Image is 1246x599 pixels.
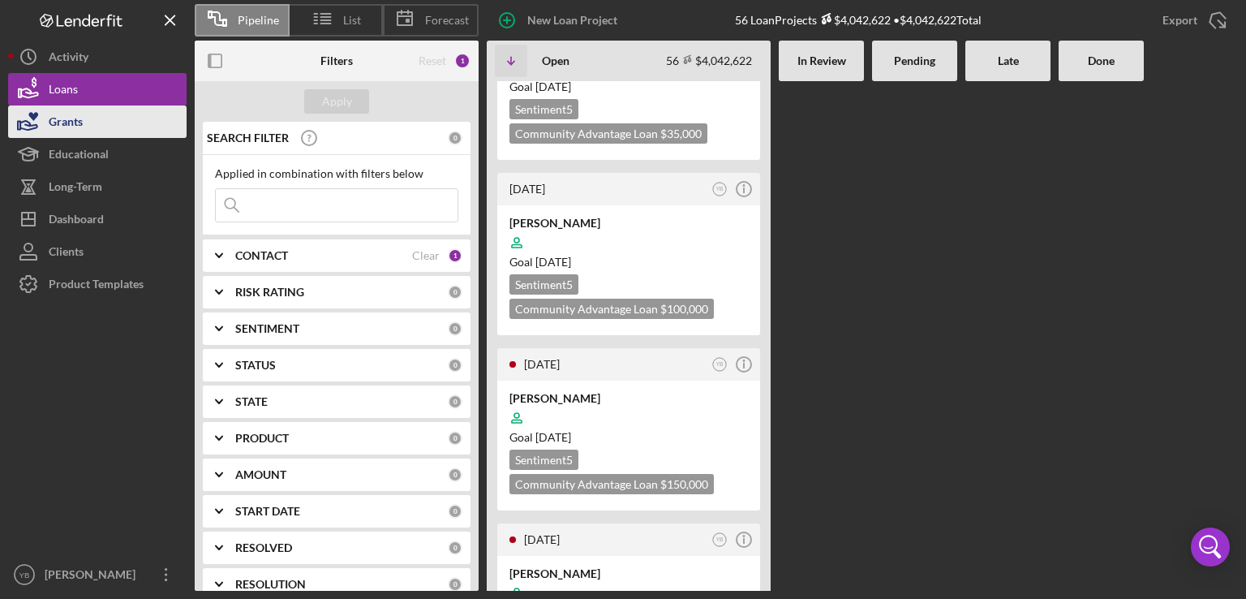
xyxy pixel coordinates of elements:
div: Community Advantage Loan [509,299,714,319]
div: 0 [448,285,462,299]
text: YB [716,361,724,367]
time: 12/09/2025 [535,80,571,93]
b: STATE [235,395,268,408]
button: Dashboard [8,203,187,235]
button: YB [709,354,731,376]
div: 0 [448,431,462,446]
button: New Loan Project [487,4,634,37]
div: [PERSON_NAME] [509,390,748,407]
div: [PERSON_NAME] [509,215,748,231]
div: 0 [448,321,462,336]
div: Export [1162,4,1197,37]
b: RESOLUTION [235,578,306,591]
div: Loans [49,73,78,110]
text: YB [19,571,30,580]
div: 0 [448,468,462,482]
div: New Loan Project [527,4,617,37]
div: Community Advantage Loan [509,123,707,144]
div: Clients [49,235,84,272]
span: Goal [509,80,571,93]
b: RISK RATING [235,286,304,299]
span: Forecast [425,14,469,27]
div: [PERSON_NAME] [41,558,146,595]
div: 0 [448,541,462,555]
b: Open [542,54,569,67]
b: RESOLVED [235,541,292,554]
button: Product Templates [8,268,187,300]
b: Pending [894,54,935,67]
div: Long-Term [49,170,102,207]
span: $100,000 [660,302,708,316]
div: 0 [448,394,462,409]
button: YB [709,529,731,551]
b: Filters [320,54,353,67]
div: Reset [419,54,446,67]
b: In Review [797,54,846,67]
b: SENTIMENT [235,322,299,335]
button: Export [1146,4,1238,37]
div: 0 [448,131,462,145]
div: Product Templates [49,268,144,304]
b: AMOUNT [235,468,286,481]
div: Dashboard [49,203,104,239]
a: [DATE]YB[PERSON_NAME]Goal [DATE]Sentiment5Community Advantage Loan $100,000 [495,170,763,338]
div: Educational [49,138,109,175]
time: 2025-09-17 18:41 [524,532,560,546]
span: Pipeline [238,14,279,27]
text: YB [716,537,724,542]
div: $4,042,622 [817,13,891,27]
b: PRODUCT [235,432,289,445]
div: Sentiment 5 [509,99,578,119]
button: Apply [304,89,369,114]
time: 12/02/2025 [535,430,571,444]
span: Goal [509,255,571,269]
div: 1 [448,248,462,263]
div: 56 $4,042,622 [666,54,752,67]
div: 0 [448,358,462,373]
div: 1 [454,53,470,69]
div: Community Advantage Loan [509,474,714,494]
div: Activity [49,41,88,77]
div: Apply [322,89,352,114]
button: Activity [8,41,187,73]
div: Open Intercom Messenger [1191,528,1230,567]
b: Late [998,54,1019,67]
div: Sentiment 5 [509,274,578,295]
div: Applied in combination with filters below [215,167,458,180]
a: [DATE]YB[PERSON_NAME]Goal [DATE]Sentiment5Community Advantage Loan $150,000 [495,346,763,513]
button: Clients [8,235,187,268]
b: START DATE [235,505,300,518]
text: YB [716,186,724,192]
div: 0 [448,504,462,519]
span: $35,000 [660,127,702,140]
b: STATUS [235,359,276,372]
button: YB[PERSON_NAME] [8,558,187,591]
b: CONTACT [235,249,288,262]
div: Clear [412,249,440,262]
div: 0 [448,577,462,592]
button: Grants [8,106,187,138]
span: Goal [509,430,571,444]
div: 56 Loan Projects • $4,042,622 Total [735,13,982,27]
div: Sentiment 5 [509,450,578,470]
div: [PERSON_NAME] [509,566,748,582]
b: Done [1088,54,1115,67]
time: 2025-09-24 18:03 [524,357,560,371]
time: 2025-09-26 20:19 [509,182,545,196]
button: Long-Term [8,170,187,203]
time: 11/17/2025 [535,255,571,269]
button: YB [709,179,731,200]
button: Loans [8,73,187,106]
button: Educational [8,138,187,170]
span: List [343,14,361,27]
div: Grants [49,106,83,142]
span: $150,000 [660,477,708,491]
b: SEARCH FILTER [207,131,289,144]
